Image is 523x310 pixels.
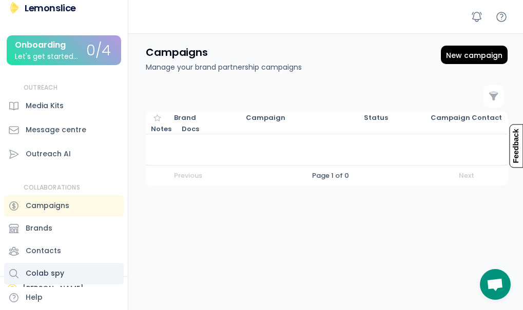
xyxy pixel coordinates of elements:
[25,2,76,14] div: Lemonslice
[24,183,80,192] div: COLLABORATIONS
[441,46,508,64] div: Add new campaign
[459,171,479,180] div: Next
[446,51,502,60] div: New campaign
[24,84,58,92] div: OUTREACH
[151,125,171,134] div: Notes
[26,223,52,234] div: Brands
[246,113,354,122] div: Campaign
[26,100,64,111] div: Media Kits
[146,46,208,59] h4: Campaigns
[312,171,349,180] div: Page 1 of 0
[174,171,202,180] div: Previous
[15,53,78,60] div: Let's get started...
[146,62,302,73] div: Manage your brand partnership campaigns
[489,91,498,101] text: 
[86,43,111,59] div: 0/4
[26,149,71,159] div: Outreach AI
[489,91,499,101] button: 
[26,245,61,256] div: Contacts
[26,200,69,211] div: Campaigns
[8,2,21,14] img: Lemonslice
[480,269,511,300] div: Open chat
[151,112,164,125] button: Only favourites
[364,113,420,122] div: Status
[15,40,66,50] div: Onboarding
[431,113,502,122] div: Campaign Contact
[26,125,86,135] div: Message centre
[174,113,236,122] div: Brand
[26,268,64,279] div: Colab spy
[182,125,202,134] div: Docs
[26,292,43,303] div: Help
